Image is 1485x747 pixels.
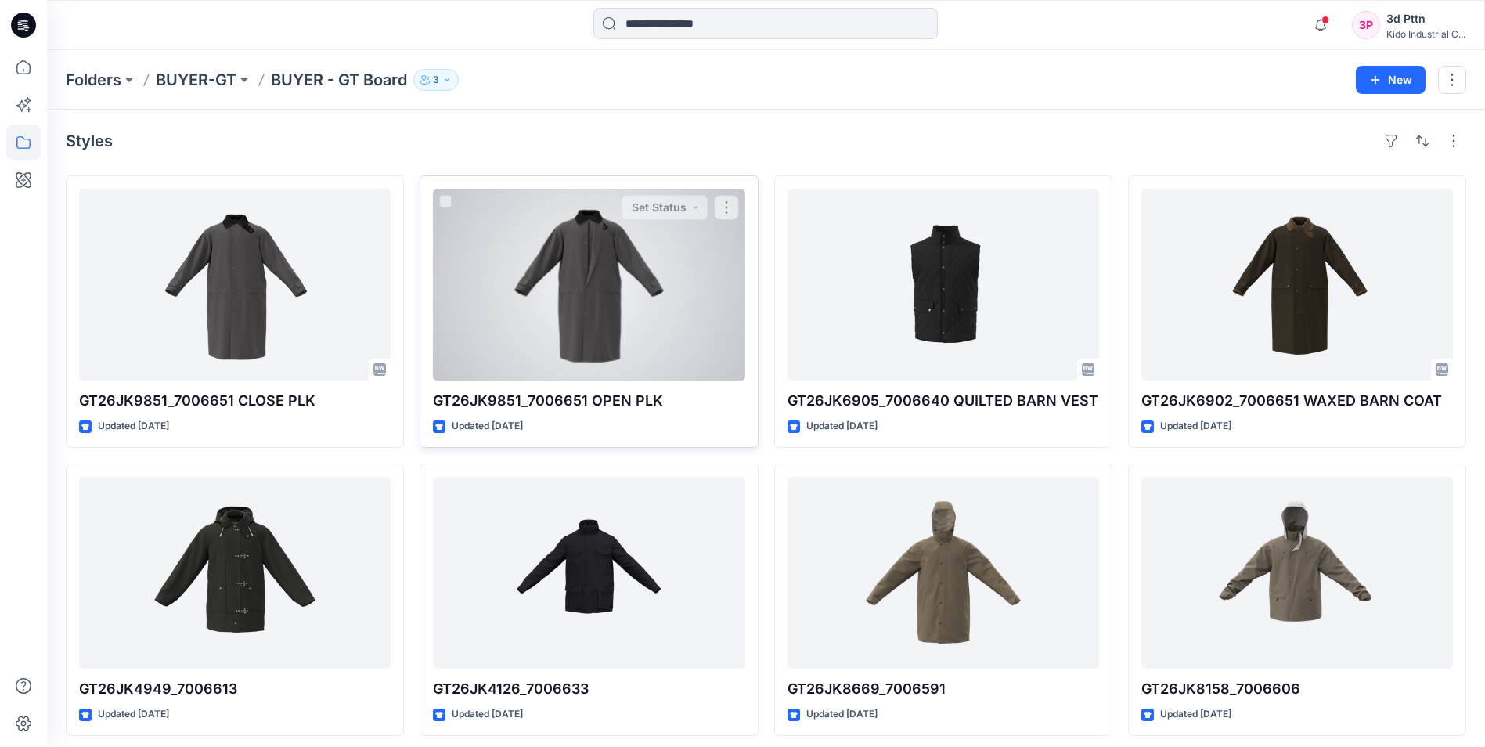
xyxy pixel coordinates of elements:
a: GT26JK4126_7006633 [433,477,744,669]
p: Updated [DATE] [1160,706,1231,723]
button: New [1356,66,1426,94]
p: GT26JK6905_7006640 QUILTED BARN VEST [788,390,1099,412]
a: GT26JK9851_7006651 OPEN PLK [433,189,744,381]
a: BUYER-GT [156,69,236,91]
p: Updated [DATE] [98,418,169,435]
button: 3 [413,69,459,91]
p: Updated [DATE] [806,418,878,435]
p: Updated [DATE] [452,706,523,723]
a: Folders [66,69,121,91]
p: GT26JK6902_7006651 WAXED BARN COAT [1141,390,1453,412]
p: Updated [DATE] [98,706,169,723]
a: GT26JK8669_7006591 [788,477,1099,669]
p: GT26JK9851_7006651 CLOSE PLK [79,390,391,412]
div: 3P [1352,11,1380,39]
p: Updated [DATE] [806,706,878,723]
h4: Styles [66,132,113,150]
p: Updated [DATE] [452,418,523,435]
p: BUYER - GT Board [271,69,407,91]
p: Updated [DATE] [1160,418,1231,435]
p: GT26JK4126_7006633 [433,678,744,700]
a: GT26JK6905_7006640 QUILTED BARN VEST [788,189,1099,381]
div: 3d Pttn [1386,9,1465,28]
p: GT26JK8158_7006606 [1141,678,1453,700]
div: Kido Industrial C... [1386,28,1465,40]
a: GT26JK4949_7006613 [79,477,391,669]
p: GT26JK9851_7006651 OPEN PLK [433,390,744,412]
p: GT26JK4949_7006613 [79,678,391,700]
a: GT26JK6902_7006651 WAXED BARN COAT [1141,189,1453,381]
p: 3 [433,71,439,88]
a: GT26JK8158_7006606 [1141,477,1453,669]
p: GT26JK8669_7006591 [788,678,1099,700]
a: GT26JK9851_7006651 CLOSE PLK [79,189,391,381]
